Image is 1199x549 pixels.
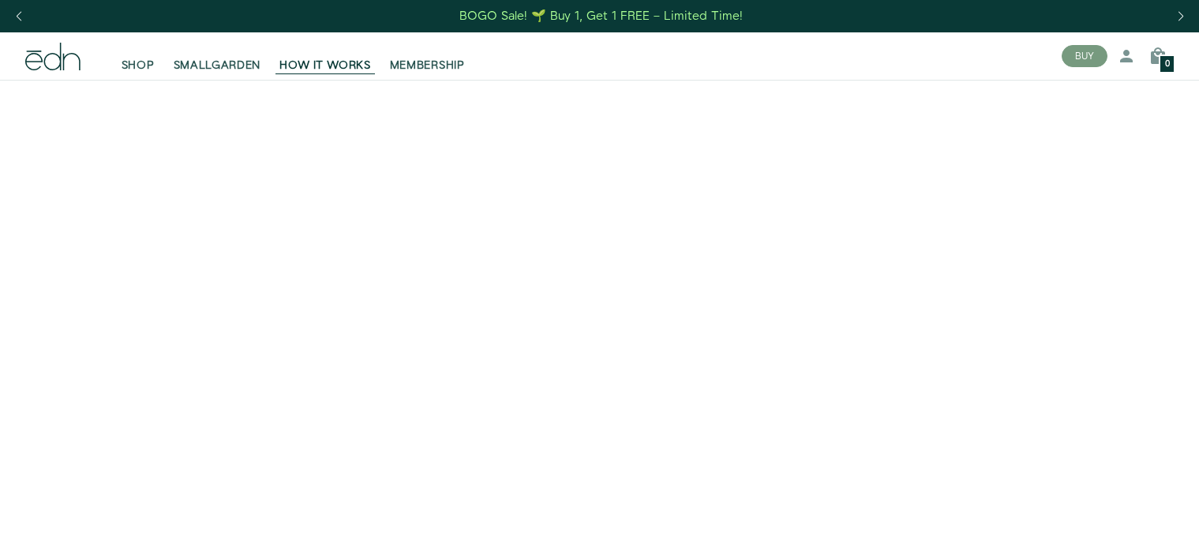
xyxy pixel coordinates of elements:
span: MEMBERSHIP [390,58,465,73]
span: SHOP [122,58,155,73]
span: 0 [1165,60,1170,69]
a: SMALLGARDEN [164,39,271,73]
a: HOW IT WORKS [270,39,380,73]
div: BOGO Sale! 🌱 Buy 1, Get 1 FREE – Limited Time! [459,8,743,24]
span: HOW IT WORKS [279,58,370,73]
span: SMALLGARDEN [174,58,261,73]
a: MEMBERSHIP [380,39,474,73]
a: SHOP [112,39,164,73]
a: BOGO Sale! 🌱 Buy 1, Get 1 FREE – Limited Time! [458,4,744,28]
button: BUY [1062,45,1107,67]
